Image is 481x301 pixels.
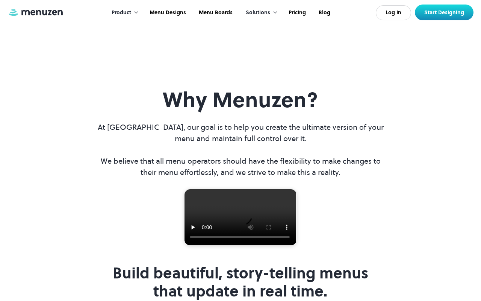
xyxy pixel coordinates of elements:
a: Pricing [281,1,312,24]
h3: Why Menuzen? [96,87,385,112]
a: Menu Designs [142,1,192,24]
div: Product [112,9,131,17]
a: Start Designing [415,5,473,20]
a: Menu Boards [192,1,238,24]
a: Log In [376,5,411,20]
div: Product [104,1,142,24]
a: Blog [312,1,336,24]
div: Solutions [238,1,281,24]
div: Solutions [246,9,270,17]
p: At [GEOGRAPHIC_DATA], our goal is to help you create the ultimate version of your menu and mainta... [96,122,385,189]
h3: Build beautiful, story-telling menus that update in real time. [97,264,384,300]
